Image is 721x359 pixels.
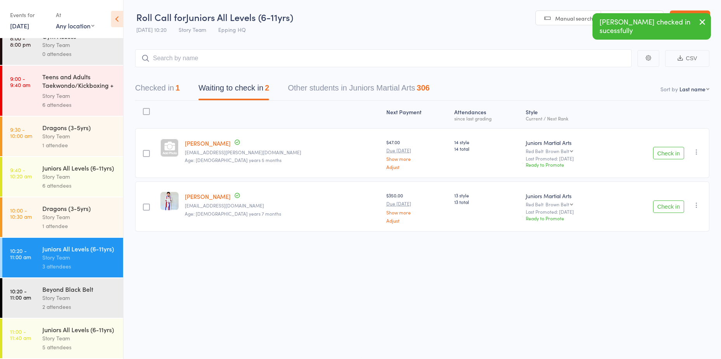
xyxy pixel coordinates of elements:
img: image1687073354.png [160,192,179,210]
a: 9:00 -9:40 amTeens and Adults Taekwondo/Kickboxing + Family Cla...Story Team6 attendees [2,66,123,116]
span: Juniors All Levels (6-11yrs) [186,10,293,23]
div: Style [523,104,612,125]
div: 0 attendees [42,49,116,58]
div: Story Team [42,132,116,141]
div: Story Team [42,293,116,302]
span: Manual search [555,14,593,22]
div: 5 attendees [42,343,116,352]
div: At [56,9,94,21]
div: Dragons (3-5yrs) [42,204,116,213]
input: Search by name [135,49,632,67]
button: Check in [653,147,684,159]
a: Adjust [386,164,448,169]
label: Sort by [660,85,678,93]
div: Juniors Martial Arts [526,192,609,200]
div: Juniors All Levels (6-11yrs) [42,244,116,253]
time: 11:00 - 11:40 am [10,328,31,341]
div: Atten­dances [451,104,523,125]
a: [PERSON_NAME] [185,192,231,200]
div: Ready to Promote [526,161,609,168]
span: [DATE] 10:20 [136,26,167,33]
div: Story Team [42,172,116,181]
div: Story Team [42,40,116,49]
span: 13 total [454,199,519,205]
div: 6 attendees [42,100,116,109]
a: Show more [386,156,448,161]
div: Brown Belt [546,148,569,153]
small: Due [DATE] [386,201,448,206]
button: CSV [665,50,709,67]
a: [PERSON_NAME] [185,139,231,147]
span: Roll Call for [136,10,186,23]
a: Exit roll call [670,10,710,26]
div: 1 attendee [42,141,116,150]
a: Adjust [386,218,448,223]
div: Juniors All Levels (6-11yrs) [42,325,116,334]
a: Show more [386,210,448,215]
a: [DATE] [10,21,29,30]
small: zroma.dayoub@gmail.com [185,150,380,155]
span: 13 style [454,192,519,199]
a: 10:00 -10:30 amDragons (3-5yrs)Story Team1 attendee [2,197,123,237]
time: 10:20 - 11:00 am [10,247,31,260]
time: 10:00 - 10:30 am [10,207,32,220]
div: Juniors Martial Arts [526,139,609,146]
div: Red Belt [526,202,609,207]
div: Events for [10,9,48,21]
small: Due [DATE] [386,148,448,153]
div: 306 [417,84,429,92]
div: [PERSON_NAME] checked in sucessfully [592,13,711,40]
button: Check in [653,200,684,213]
time: 9:40 - 10:20 am [10,167,32,179]
small: Last Promoted: [DATE] [526,209,609,214]
div: Story Team [42,334,116,343]
div: 2 attendees [42,302,116,311]
a: 10:20 -11:00 amJuniors All Levels (6-11yrs)Story Team3 attendees [2,238,123,277]
button: Checked in1 [135,80,180,100]
a: 9:30 -10:00 amDragons (3-5yrs)Story Team1 attendee [2,117,123,156]
span: Epping HQ [218,26,246,33]
div: Brown Belt [546,202,569,207]
span: 14 style [454,139,519,145]
span: Age: [DEMOGRAPHIC_DATA] years 7 months [185,210,281,217]
div: Next Payment [383,104,451,125]
a: 9:40 -10:20 amJuniors All Levels (6-11yrs)Story Team6 attendees [2,157,123,197]
a: 8:00 -8:00 pmGym AccessStory Team0 attendees [2,25,123,65]
time: 9:00 - 9:40 am [10,75,30,88]
div: Red Belt [526,148,609,153]
div: 1 [175,84,180,92]
div: Ready to Promote [526,215,609,221]
div: 6 attendees [42,181,116,190]
div: 3 attendees [42,262,116,271]
time: 8:00 - 8:00 pm [10,35,31,47]
div: 1 attendee [42,221,116,230]
time: 9:30 - 10:00 am [10,126,32,139]
a: 11:00 -11:40 amJuniors All Levels (6-11yrs)Story Team5 attendees [2,319,123,358]
div: Beyond Black Belt [42,285,116,293]
button: Other students in Juniors Martial Arts306 [288,80,429,100]
small: jujo_f@yahoo.com [185,203,380,208]
span: Age: [DEMOGRAPHIC_DATA] years 5 months [185,157,281,163]
span: Story Team [179,26,206,33]
div: Story Team [42,253,116,262]
div: Last name [679,85,705,93]
time: 10:20 - 11:00 am [10,288,31,300]
div: Current / Next Rank [526,116,609,121]
div: Story Team [42,91,116,100]
small: Last Promoted: [DATE] [526,156,609,161]
a: 10:20 -11:00 amBeyond Black BeltStory Team2 attendees [2,278,123,318]
button: Waiting to check in2 [198,80,269,100]
div: $47.00 [386,139,448,169]
div: since last grading [454,116,519,121]
div: Juniors All Levels (6-11yrs) [42,164,116,172]
div: Any location [56,21,94,30]
span: 14 total [454,145,519,152]
div: Teens and Adults Taekwondo/Kickboxing + Family Cla... [42,72,116,91]
div: $350.00 [386,192,448,223]
div: 2 [265,84,269,92]
div: Dragons (3-5yrs) [42,123,116,132]
div: Story Team [42,213,116,221]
